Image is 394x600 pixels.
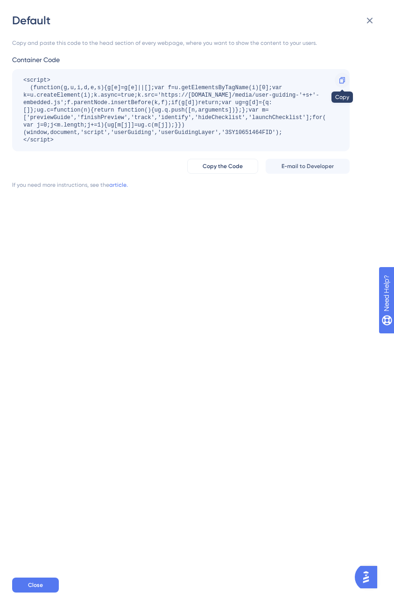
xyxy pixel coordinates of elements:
div: Container Code [12,54,350,65]
span: Close [28,581,43,589]
div: <script> (function(g,u,i,d,e,s){g[e]=g[e]||[];var f=u.getElementsByTagName(i)[0];var k=u.createEl... [23,77,329,144]
button: E-mail to Developer [266,159,350,174]
div: Default [12,13,381,28]
a: article. [109,181,128,189]
button: Close [12,578,59,593]
iframe: UserGuiding AI Assistant Launcher [355,563,383,591]
div: Copy and paste this code to the head section of every webpage, where you want to show the content... [12,39,350,47]
button: Copy the Code [187,159,258,174]
div: If you need more instructions, see the [12,181,109,189]
span: E-mail to Developer [281,162,334,170]
span: Copy the Code [203,162,243,170]
span: Need Help? [22,2,58,14]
